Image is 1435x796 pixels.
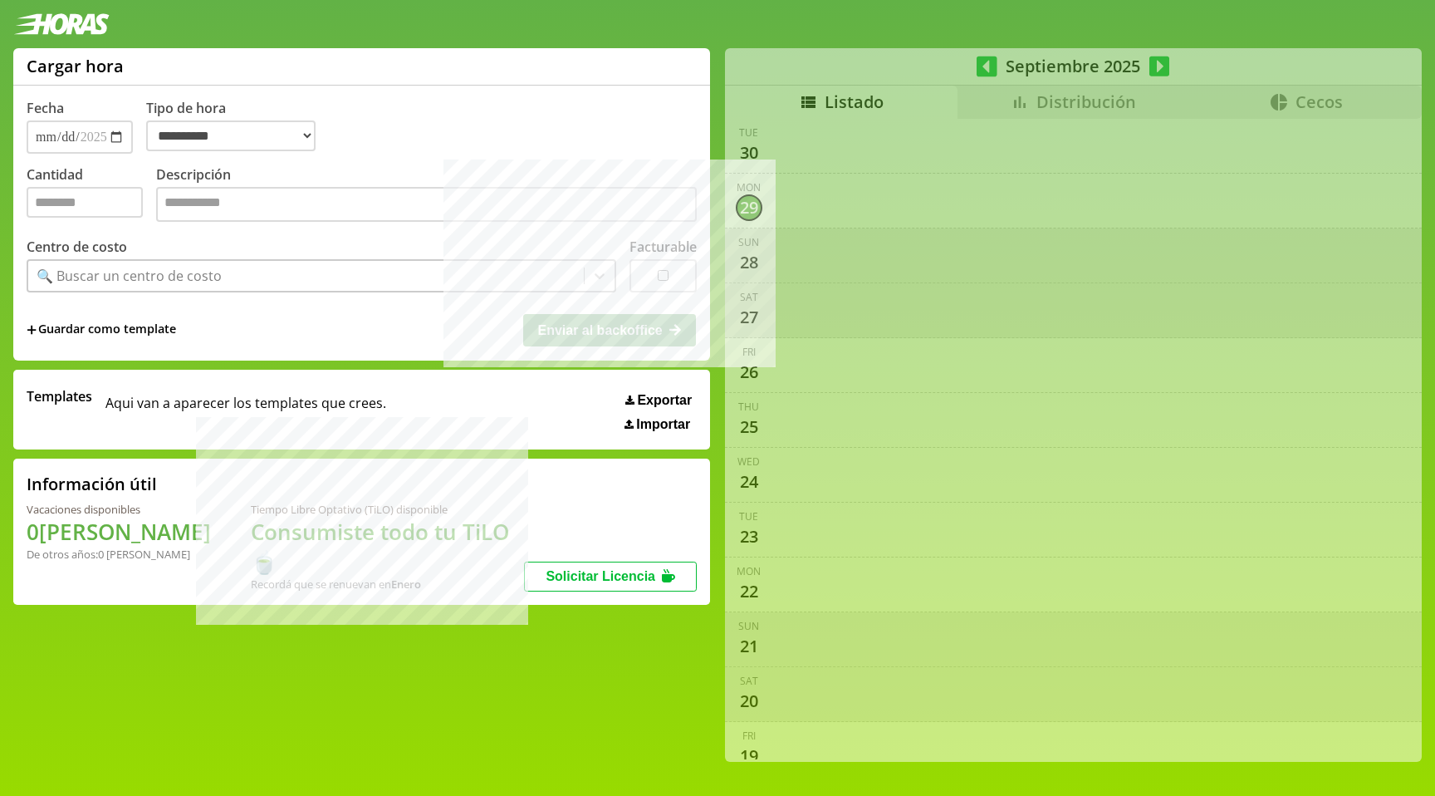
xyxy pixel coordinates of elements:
[27,321,37,339] span: +
[391,577,421,592] b: Enero
[251,502,524,517] div: Tiempo Libre Optativo (TiLO) disponible
[636,417,690,432] span: Importar
[27,517,211,547] h1: 0 [PERSON_NAME]
[524,562,697,592] button: Solicitar Licencia
[13,13,110,35] img: logotipo
[629,238,697,256] label: Facturable
[27,165,156,226] label: Cantidad
[105,387,386,432] span: Aqui van a aparecer los templates que crees.
[27,387,92,405] span: Templates
[156,165,697,226] label: Descripción
[251,577,524,592] div: Recordá que se renuevan en
[620,392,697,409] button: Exportar
[27,321,176,339] span: +Guardar como template
[156,187,697,222] textarea: Descripción
[637,393,692,408] span: Exportar
[27,99,64,117] label: Fecha
[27,502,211,517] div: Vacaciones disponibles
[27,473,157,495] h2: Información útil
[37,267,222,285] div: 🔍 Buscar un centro de costo
[27,547,211,562] div: De otros años: 0 [PERSON_NAME]
[146,99,329,154] label: Tipo de hora
[27,187,143,218] input: Cantidad
[27,55,124,77] h1: Cargar hora
[27,238,127,256] label: Centro de costo
[251,517,524,577] h1: Consumiste todo tu TiLO 🍵
[146,120,316,151] select: Tipo de hora
[546,569,655,583] span: Solicitar Licencia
